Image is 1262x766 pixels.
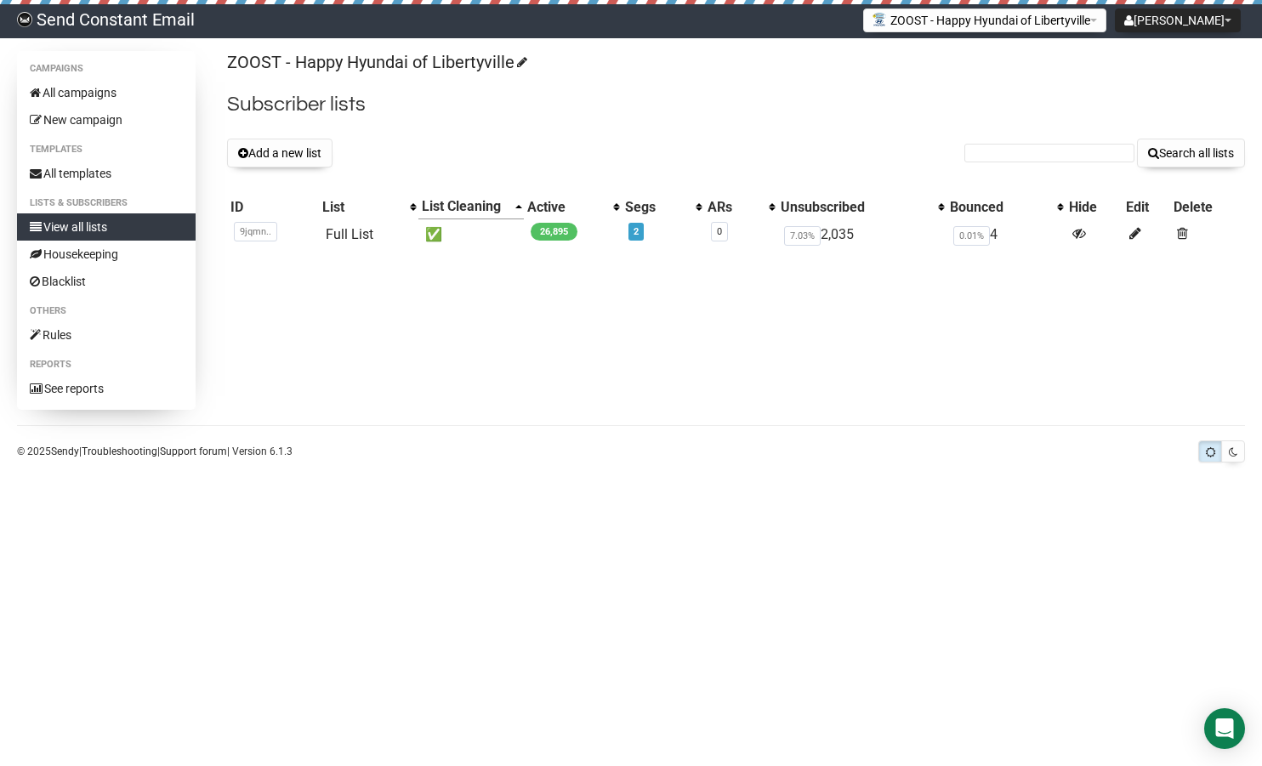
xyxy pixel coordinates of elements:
[717,226,722,237] a: 0
[17,12,32,27] img: 5a92da3e977d5749e38a0ef9416a1eaa
[1069,199,1118,216] div: Hide
[1066,195,1122,219] th: Hide: No sort applied, sorting is disabled
[17,355,196,375] li: Reports
[160,445,227,457] a: Support forum
[953,226,990,246] span: 0.01%
[1204,708,1245,749] div: Open Intercom Messenger
[1174,199,1241,216] div: Delete
[524,195,622,219] th: Active: No sort applied, activate to apply an ascending sort
[622,195,704,219] th: Segs: No sort applied, activate to apply an ascending sort
[17,139,196,160] li: Templates
[527,199,605,216] div: Active
[863,9,1106,32] button: ZOOST - Happy Hyundai of Libertyville
[322,199,401,216] div: List
[777,219,946,251] td: 2,035
[1115,9,1241,32] button: [PERSON_NAME]
[1137,139,1245,167] button: Search all lists
[17,375,196,402] a: See reports
[17,241,196,268] a: Housekeeping
[230,199,315,216] div: ID
[17,160,196,187] a: All templates
[17,268,196,295] a: Blacklist
[17,59,196,79] li: Campaigns
[17,442,293,461] p: © 2025 | | | Version 6.1.3
[777,195,946,219] th: Unsubscribed: No sort applied, activate to apply an ascending sort
[704,195,777,219] th: ARs: No sort applied, activate to apply an ascending sort
[784,226,821,246] span: 7.03%
[17,79,196,106] a: All campaigns
[1126,199,1168,216] div: Edit
[422,198,507,215] div: List Cleaning
[634,226,639,237] a: 2
[708,199,760,216] div: ARs
[17,321,196,349] a: Rules
[1123,195,1171,219] th: Edit: No sort applied, sorting is disabled
[531,223,577,241] span: 26,895
[873,13,886,26] img: 112.png
[946,219,1066,251] td: 4
[17,301,196,321] li: Others
[51,445,79,457] a: Sendy
[227,139,333,167] button: Add a new list
[950,199,1049,216] div: Bounced
[17,213,196,241] a: View all lists
[418,219,524,251] td: ✅
[326,226,373,242] a: Full List
[1170,195,1244,219] th: Delete: No sort applied, sorting is disabled
[319,195,418,219] th: List: No sort applied, activate to apply an ascending sort
[625,199,687,216] div: Segs
[17,106,196,133] a: New campaign
[234,222,277,241] span: 9jqmn..
[227,89,1245,120] h2: Subscriber lists
[17,193,196,213] li: Lists & subscribers
[946,195,1066,219] th: Bounced: No sort applied, activate to apply an ascending sort
[82,445,157,457] a: Troubleshooting
[227,52,525,72] a: ZOOST - Happy Hyundai of Libertyville
[781,199,929,216] div: Unsubscribed
[227,195,319,219] th: ID: No sort applied, sorting is disabled
[418,195,524,219] th: List Cleaning: Ascending sort applied, activate to apply a descending sort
